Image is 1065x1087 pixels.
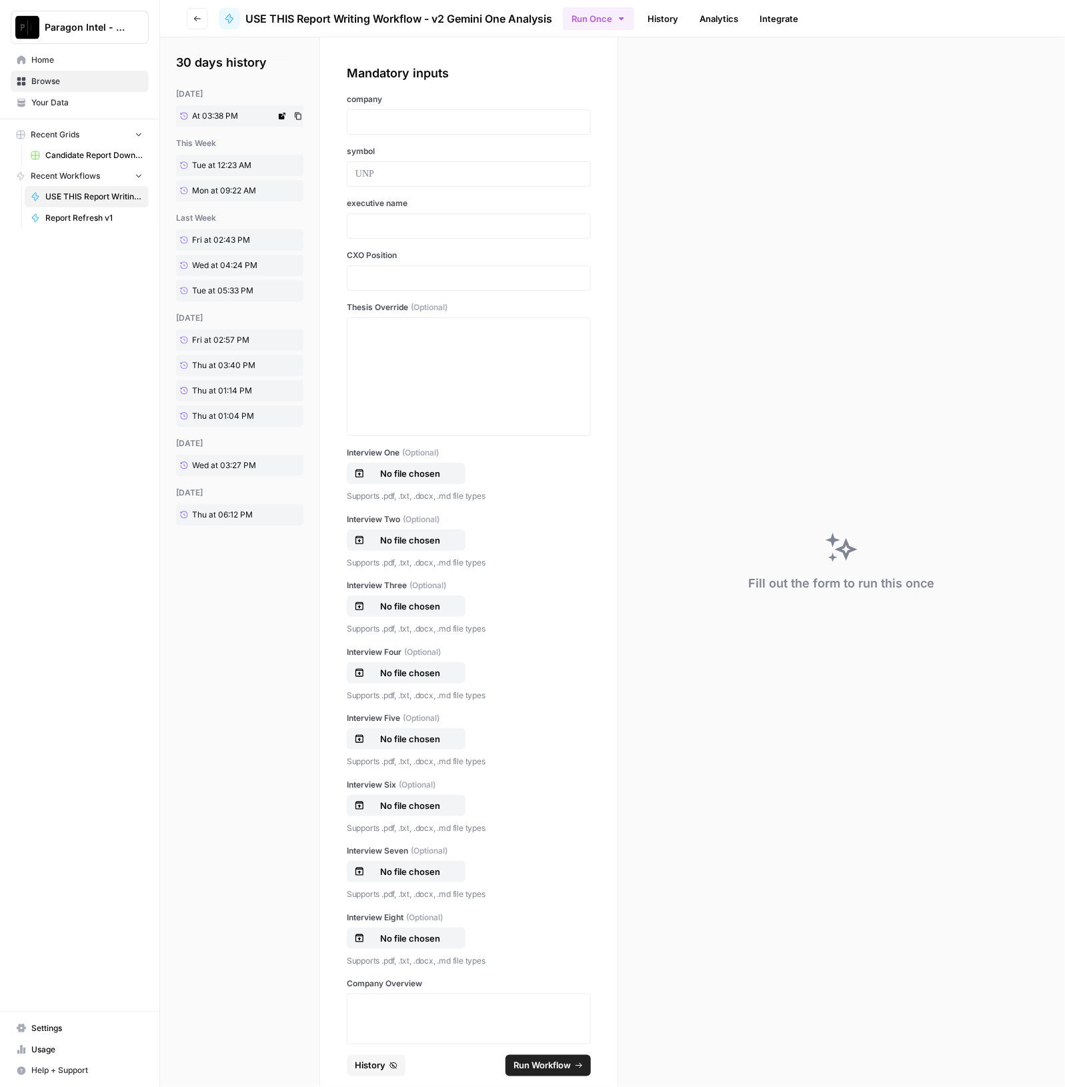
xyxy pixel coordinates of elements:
span: USE THIS Report Writing Workflow - v2 Gemini One Analysis [245,11,552,27]
span: Candidate Report Download Sheet [45,149,143,161]
div: [DATE] [176,88,303,100]
label: Thesis Override [347,301,591,313]
a: Thu at 03:40 PM [176,355,275,376]
button: No file chosen [347,928,465,949]
a: At 03:38 PM [176,105,275,127]
p: Supports .pdf, .txt, .docx, .md file types [347,755,591,768]
a: Thu at 01:14 PM [176,380,275,401]
button: History [347,1055,405,1076]
p: No file chosen [367,932,453,945]
a: Fri at 02:57 PM [176,329,275,351]
p: No file chosen [367,467,453,480]
div: [DATE] [176,312,303,324]
a: Candidate Report Download Sheet [25,145,149,166]
span: Usage [31,1044,143,1056]
p: Supports .pdf, .txt, .docx, .md file types [347,556,591,570]
button: No file chosen [347,861,465,882]
label: Interview Eight [347,912,591,924]
a: Mon at 09:22 AM [176,180,275,201]
p: No file chosen [367,799,453,812]
span: Run Workflow [513,1059,571,1072]
span: Paragon Intel - Bill / Ty / [PERSON_NAME] R&D [45,21,125,34]
a: USE THIS Report Writing Workflow - v2 Gemini One Analysis [25,186,149,207]
span: (Optional) [411,845,447,857]
span: Fri at 02:43 PM [192,234,250,246]
button: Run Workflow [505,1055,591,1076]
span: Fri at 02:57 PM [192,334,249,346]
button: No file chosen [347,795,465,816]
span: History [355,1059,385,1072]
button: Workspace: Paragon Intel - Bill / Ty / Colby R&D [11,11,149,44]
label: Interview Six [347,779,591,791]
label: CXO Position [347,249,591,261]
span: Settings [31,1022,143,1034]
span: Thu at 03:40 PM [192,359,255,371]
p: Supports .pdf, .txt, .docx, .md file types [347,954,591,968]
span: Help + Support [31,1065,143,1077]
span: Wed at 04:24 PM [192,259,257,271]
button: Run Once [563,7,634,30]
p: No file chosen [367,865,453,878]
a: Settings [11,1018,149,1039]
p: No file chosen [367,600,453,613]
label: Company Overview [347,978,591,990]
button: No file chosen [347,662,465,684]
span: Tue at 05:33 PM [192,285,253,297]
button: No file chosen [347,728,465,750]
span: (Optional) [399,779,435,791]
a: Usage [11,1039,149,1060]
label: Interview Five [347,712,591,724]
p: No file chosen [367,666,453,680]
span: Recent Grids [31,129,79,141]
span: Recent Workflows [31,170,100,182]
div: this week [176,137,303,149]
span: At 03:38 PM [192,110,238,122]
p: Supports .pdf, .txt, .docx, .md file types [347,888,591,901]
span: USE THIS Report Writing Workflow - v2 Gemini One Analysis [45,191,143,203]
h2: 30 days history [176,53,303,72]
p: Supports .pdf, .txt, .docx, .md file types [347,622,591,636]
a: Report Refresh v1 [25,207,149,229]
span: Report Refresh v1 [45,212,143,224]
span: (Optional) [409,580,446,592]
a: Your Data [11,92,149,113]
span: Thu at 01:14 PM [192,385,252,397]
a: USE THIS Report Writing Workflow - v2 Gemini One Analysis [219,8,552,29]
span: (Optional) [404,646,441,658]
a: Thu at 01:04 PM [176,405,275,427]
span: (Optional) [411,301,447,313]
p: No file chosen [367,533,453,547]
span: Wed at 03:27 PM [192,459,256,471]
a: Fri at 02:43 PM [176,229,275,251]
button: Recent Grids [11,125,149,145]
button: Recent Workflows [11,166,149,186]
a: Thu at 06:12 PM [176,504,275,525]
label: symbol [347,145,591,157]
p: Supports .pdf, .txt, .docx, .md file types [347,489,591,503]
a: Tue at 05:33 PM [176,280,275,301]
button: No file chosen [347,463,465,484]
label: Interview Four [347,646,591,658]
a: Browse [11,71,149,92]
label: Interview One [347,447,591,459]
label: Interview Seven [347,845,591,857]
button: No file chosen [347,529,465,551]
div: Fill out the form to run this once [748,574,934,593]
p: Supports .pdf, .txt, .docx, .md file types [347,822,591,835]
div: [DATE] [176,437,303,449]
div: last week [176,212,303,224]
a: Wed at 04:24 PM [176,255,275,276]
a: Analytics [692,8,746,29]
span: (Optional) [402,447,439,459]
p: Supports .pdf, .txt, .docx, .md file types [347,689,591,702]
a: Integrate [752,8,806,29]
span: (Optional) [403,712,439,724]
label: executive name [347,197,591,209]
span: Your Data [31,97,143,109]
span: Browse [31,75,143,87]
button: Help + Support [11,1060,149,1082]
span: (Optional) [406,912,443,924]
p: No file chosen [367,732,453,746]
label: Interview Three [347,580,591,592]
span: Thu at 01:04 PM [192,410,254,422]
